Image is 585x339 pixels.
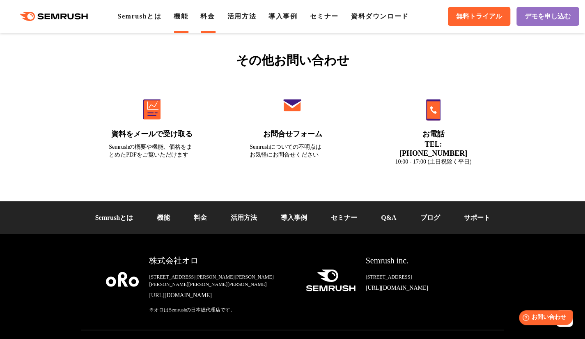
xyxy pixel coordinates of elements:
img: oro company [106,272,139,287]
div: Semrush inc. [366,255,479,267]
span: 無料トライアル [456,12,502,21]
a: Semrushとは [117,13,161,20]
div: [STREET_ADDRESS] [366,273,479,281]
div: お電話 [390,129,476,139]
a: 導入事例 [281,214,307,221]
a: 資料をメールで受け取る Semrushの概要や機能、価格をまとめたPDFをご覧いただけます [92,82,212,176]
a: 活用方法 [227,13,256,20]
div: ※オロはSemrushの日本総代理店です。 [149,306,292,314]
a: 導入事例 [268,13,297,20]
a: 資料ダウンロード [351,13,409,20]
a: サポート [463,214,490,221]
a: Semrushとは [95,214,133,221]
a: 料金 [200,13,215,20]
a: 活用方法 [231,214,257,221]
a: [URL][DOMAIN_NAME] [366,284,479,292]
a: 機能 [157,214,170,221]
a: 無料トライアル [448,7,510,26]
a: 機能 [174,13,188,20]
a: [URL][DOMAIN_NAME] [149,291,292,300]
div: お問合せフォーム [250,129,335,139]
span: デモを申し込む [525,12,571,21]
div: [STREET_ADDRESS][PERSON_NAME][PERSON_NAME][PERSON_NAME][PERSON_NAME][PERSON_NAME] [149,273,292,288]
div: Semrushの概要や機能、価格をまとめたPDFをご覧いただけます [109,143,195,159]
div: TEL: [PHONE_NUMBER] [390,140,476,158]
div: 資料をメールで受け取る [109,129,195,139]
a: セミナー [310,13,338,20]
iframe: Help widget launcher [512,307,576,330]
a: 料金 [194,214,207,221]
div: 10:00 - 17:00 (土日祝除く平日) [390,158,476,166]
div: Semrushについての不明点は お気軽にお問合せください [250,143,335,159]
a: ブログ [420,214,440,221]
a: お問合せフォーム Semrushについての不明点はお気軽にお問合せください [232,82,353,176]
div: その他お問い合わせ [81,51,504,69]
a: セミナー [331,214,357,221]
a: デモを申し込む [516,7,579,26]
div: 株式会社オロ [149,255,292,267]
a: Q&A [381,214,396,221]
